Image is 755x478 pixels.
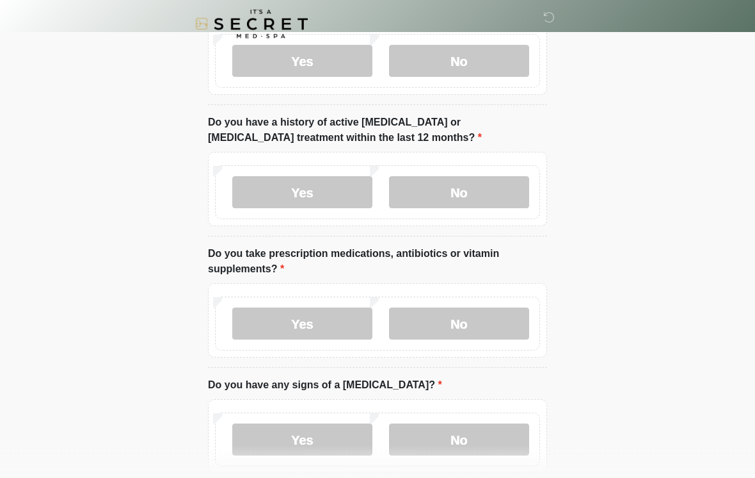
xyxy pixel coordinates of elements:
label: No [389,177,529,209]
label: Yes [232,308,372,340]
label: No [389,308,529,340]
label: Yes [232,45,372,78]
label: No [389,424,529,456]
label: Do you have any signs of a [MEDICAL_DATA]? [208,378,442,393]
label: Do you have a history of active [MEDICAL_DATA] or [MEDICAL_DATA] treatment within the last 12 mon... [208,115,547,146]
label: Yes [232,424,372,456]
label: No [389,45,529,78]
img: It's A Secret Med Spa Logo [195,10,308,38]
label: Do you take prescription medications, antibiotics or vitamin supplements? [208,247,547,277]
label: Yes [232,177,372,209]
